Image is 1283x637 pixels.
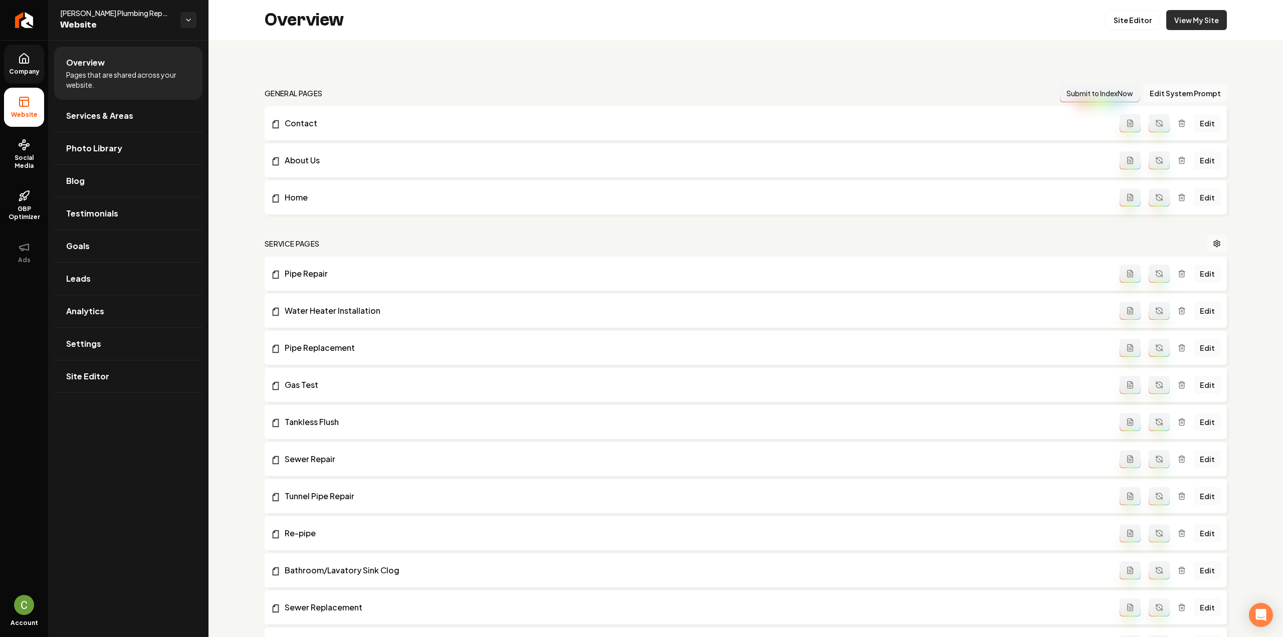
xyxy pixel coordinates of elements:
[1120,561,1141,579] button: Add admin page prompt
[1120,376,1141,394] button: Add admin page prompt
[271,154,1120,166] a: About Us
[1194,339,1221,357] a: Edit
[271,453,1120,465] a: Sewer Repair
[54,230,202,262] a: Goals
[1120,188,1141,206] button: Add admin page prompt
[54,132,202,164] a: Photo Library
[4,233,44,272] button: Ads
[271,342,1120,354] a: Pipe Replacement
[14,595,34,615] img: Candela Corradin
[1105,10,1160,30] a: Site Editor
[1194,151,1221,169] a: Edit
[1194,413,1221,431] a: Edit
[271,490,1120,502] a: Tunnel Pipe Repair
[1120,524,1141,542] button: Add admin page prompt
[265,239,320,249] h2: Service Pages
[4,131,44,178] a: Social Media
[1120,450,1141,468] button: Add admin page prompt
[66,110,133,122] span: Services & Areas
[271,379,1120,391] a: Gas Test
[271,416,1120,428] a: Tankless Flush
[54,295,202,327] a: Analytics
[1194,302,1221,320] a: Edit
[66,370,109,382] span: Site Editor
[271,601,1120,613] a: Sewer Replacement
[1120,302,1141,320] button: Add admin page prompt
[1194,561,1221,579] a: Edit
[15,12,34,28] img: Rebolt Logo
[54,360,202,392] a: Site Editor
[1120,487,1141,505] button: Add admin page prompt
[271,564,1120,576] a: Bathroom/Lavatory Sink Clog
[66,70,190,90] span: Pages that are shared across your website.
[1194,188,1221,206] a: Edit
[1166,10,1227,30] a: View My Site
[60,18,172,32] span: Website
[66,338,101,350] span: Settings
[1194,450,1221,468] a: Edit
[1120,114,1141,132] button: Add admin page prompt
[1120,598,1141,616] button: Add admin page prompt
[271,268,1120,280] a: Pipe Repair
[66,175,85,187] span: Blog
[1194,524,1221,542] a: Edit
[5,68,44,76] span: Company
[66,207,118,220] span: Testimonials
[60,8,172,18] span: [PERSON_NAME] Plumbing Repair Service
[1120,339,1141,357] button: Add admin page prompt
[54,165,202,197] a: Blog
[271,191,1120,203] a: Home
[54,100,202,132] a: Services & Areas
[1144,84,1227,102] button: Edit System Prompt
[1249,603,1273,627] div: Open Intercom Messenger
[1060,84,1140,102] button: Submit to IndexNow
[1120,265,1141,283] button: Add admin page prompt
[54,263,202,295] a: Leads
[66,57,105,69] span: Overview
[54,197,202,230] a: Testimonials
[271,527,1120,539] a: Re-pipe
[1120,151,1141,169] button: Add admin page prompt
[11,619,38,627] span: Account
[66,142,122,154] span: Photo Library
[265,88,323,98] h2: general pages
[4,154,44,170] span: Social Media
[7,111,42,119] span: Website
[14,256,35,264] span: Ads
[66,305,104,317] span: Analytics
[4,205,44,221] span: GBP Optimizer
[265,10,344,30] h2: Overview
[4,182,44,229] a: GBP Optimizer
[271,117,1120,129] a: Contact
[1194,265,1221,283] a: Edit
[54,328,202,360] a: Settings
[1194,114,1221,132] a: Edit
[271,305,1120,317] a: Water Heater Installation
[4,45,44,84] a: Company
[66,240,90,252] span: Goals
[14,595,34,615] button: Open user button
[1194,598,1221,616] a: Edit
[1194,376,1221,394] a: Edit
[1120,413,1141,431] button: Add admin page prompt
[66,273,91,285] span: Leads
[1194,487,1221,505] a: Edit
